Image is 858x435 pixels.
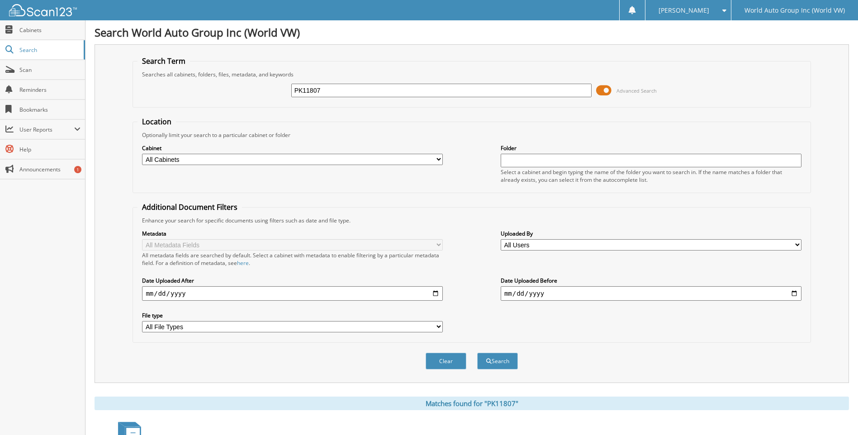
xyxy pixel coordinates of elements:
label: Cabinet [142,144,443,152]
span: Announcements [19,165,81,173]
span: Search [19,46,79,54]
span: Help [19,146,81,153]
img: scan123-logo-white.svg [9,4,77,16]
span: Advanced Search [616,87,657,94]
input: start [142,286,443,301]
span: Cabinets [19,26,81,34]
div: Searches all cabinets, folders, files, metadata, and keywords [137,71,806,78]
div: Enhance your search for specific documents using filters such as date and file type. [137,217,806,224]
label: File type [142,312,443,319]
span: Scan [19,66,81,74]
span: [PERSON_NAME] [659,8,709,13]
span: Reminders [19,86,81,94]
div: Matches found for "PK11807" [95,397,849,410]
label: Date Uploaded After [142,277,443,284]
span: World Auto Group Inc (World VW) [744,8,845,13]
legend: Location [137,117,176,127]
label: Metadata [142,230,443,237]
div: Select a cabinet and begin typing the name of the folder you want to search in. If the name match... [501,168,801,184]
button: Clear [426,353,466,369]
label: Folder [501,144,801,152]
span: Bookmarks [19,106,81,113]
input: end [501,286,801,301]
legend: Search Term [137,56,190,66]
legend: Additional Document Filters [137,202,242,212]
a: here [237,259,249,267]
button: Search [477,353,518,369]
div: All metadata fields are searched by default. Select a cabinet with metadata to enable filtering b... [142,251,443,267]
span: User Reports [19,126,74,133]
label: Date Uploaded Before [501,277,801,284]
div: Optionally limit your search to a particular cabinet or folder [137,131,806,139]
div: 1 [74,166,81,173]
h1: Search World Auto Group Inc (World VW) [95,25,849,40]
label: Uploaded By [501,230,801,237]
